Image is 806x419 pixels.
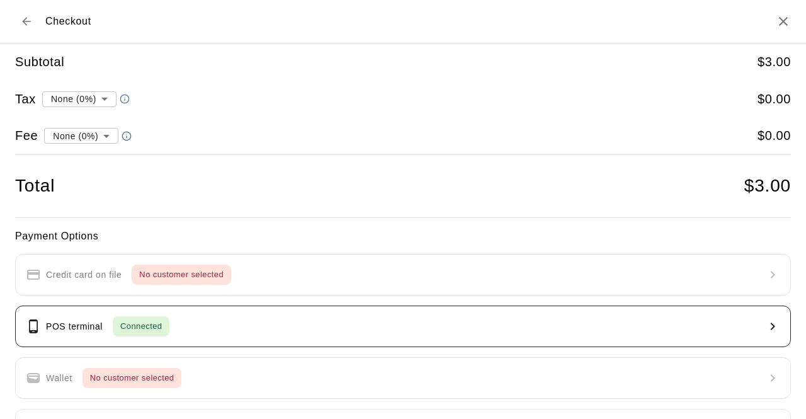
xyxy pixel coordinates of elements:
[758,127,791,144] h5: $ 0.00
[113,319,169,334] span: Connected
[15,228,791,244] h6: Payment Options
[758,54,791,71] h5: $ 3.00
[15,175,55,197] h4: Total
[15,54,64,71] h5: Subtotal
[15,127,38,144] h5: Fee
[15,10,38,33] button: Back to cart
[15,10,91,33] div: Checkout
[15,306,791,347] button: POS terminalConnected
[42,87,116,110] div: None (0%)
[15,91,36,108] h5: Tax
[776,14,791,29] button: Close
[758,91,791,108] h5: $ 0.00
[744,175,791,197] h4: $ 3.00
[46,320,103,333] p: POS terminal
[44,124,118,147] div: None (0%)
